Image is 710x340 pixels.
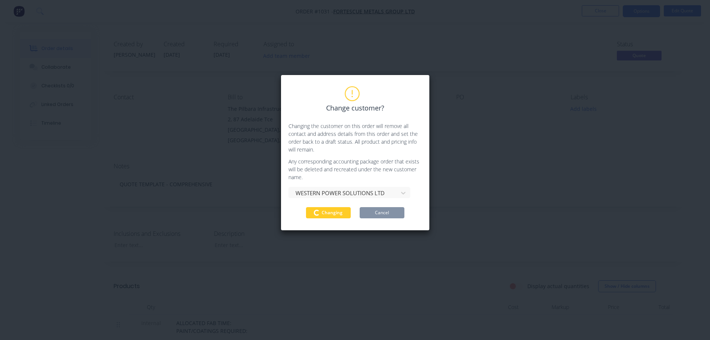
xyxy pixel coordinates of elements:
[322,209,343,216] span: Changing
[288,122,422,153] p: Changing the customer on this order will remove all contact and address details from this order a...
[288,157,422,181] p: Any corresponding accounting package order that exists will be deleted and recreated under the ne...
[306,207,351,218] button: Changing
[360,207,404,218] button: Cancel
[326,103,384,113] span: Change customer?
